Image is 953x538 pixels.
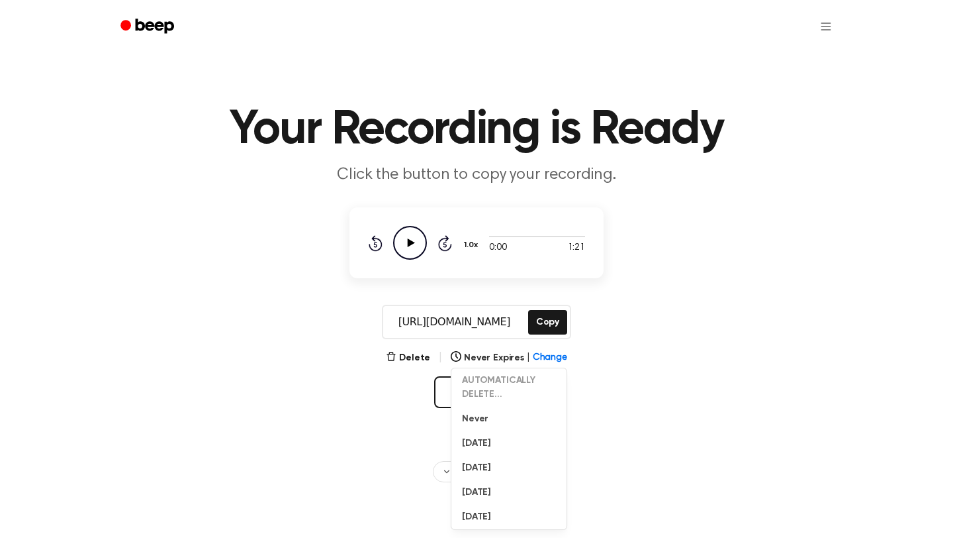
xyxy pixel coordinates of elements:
[810,11,842,42] button: Open menu
[527,351,530,365] span: |
[451,368,567,407] button: AUTOMATICALLY DELETE...
[451,456,567,480] button: [DATE]
[568,241,585,255] span: 1:21
[489,241,506,255] span: 0:00
[222,164,731,186] p: Click the button to copy your recording.
[463,234,482,256] button: 1.0x
[138,106,815,154] h1: Your Recording is Ready
[451,480,567,505] button: [DATE]
[438,350,443,366] span: |
[451,351,567,365] button: Never Expires|Change
[111,14,186,40] a: Beep
[451,407,567,431] button: Never
[451,505,567,529] button: [DATE]
[434,376,518,408] button: Record
[451,431,567,456] button: [DATE]
[386,351,430,365] button: Delete
[433,461,520,482] button: Recording History
[528,310,567,335] button: Copy
[533,351,567,365] span: Change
